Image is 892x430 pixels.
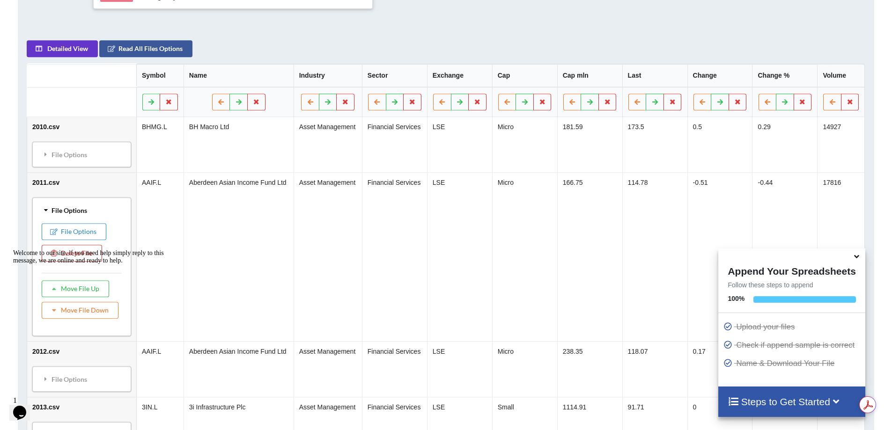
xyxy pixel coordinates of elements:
td: 17816 [818,172,865,341]
div: File Options [35,200,128,220]
td: Financial Services [362,341,427,397]
td: 2011.csv [27,172,136,341]
div: File Options [35,369,128,389]
b: 100 % [728,295,745,302]
h4: Append Your Spreadsheets [718,263,865,277]
td: -0.51 [687,172,752,341]
button: File Options [42,223,106,240]
th: Cap [492,64,557,87]
td: AAIF.L [136,172,184,341]
td: Financial Services [362,172,427,341]
th: Change % [752,64,818,87]
button: Detailed View [27,40,98,57]
td: 14927 [818,117,865,172]
p: Upload your files [723,321,863,333]
iframe: chat widget [9,246,178,388]
td: Asset Management [294,341,362,397]
td: 181.59 [557,117,622,172]
td: BH Macro Ltd [184,117,294,172]
td: 0.17 [687,341,752,397]
div: Welcome to our site, if you need help simply reply to this message, we are online and ready to help. [4,4,172,19]
button: Delete File [42,245,102,262]
td: 238.35 [557,341,622,397]
th: Cap mln [557,64,622,87]
td: Financial Services [362,117,427,172]
th: Change [687,64,752,87]
td: Asset Management [294,172,362,341]
td: 114.78 [622,172,687,341]
span: Welcome to our site, if you need help simply reply to this message, we are online and ready to help. [4,4,155,18]
p: Name & Download Your File [723,357,863,369]
td: 118.07 [622,341,687,397]
th: Name [184,64,294,87]
td: Aberdeen Asian Income Fund Ltd [184,172,294,341]
div: File Options [35,145,128,164]
td: LSE [427,117,492,172]
td: 0.5 [687,117,752,172]
th: Industry [294,64,362,87]
th: Symbol [136,64,184,87]
th: Sector [362,64,427,87]
td: 0.29 [752,117,818,172]
td: 173.5 [622,117,687,172]
td: 2010.csv [27,117,136,172]
th: Volume [818,64,865,87]
td: -0.44 [752,172,818,341]
td: 166.75 [557,172,622,341]
p: Check if append sample is correct [723,339,863,351]
th: Exchange [427,64,492,87]
th: Last [622,64,687,87]
td: Asset Management [294,117,362,172]
td: LSE [427,172,492,341]
td: LSE [427,341,492,397]
td: Micro [492,341,557,397]
button: Read All Files Options [99,40,192,57]
td: Aberdeen Asian Income Fund Ltd [184,341,294,397]
td: Micro [492,117,557,172]
h4: Steps to Get Started [728,396,855,408]
iframe: chat widget [9,393,39,421]
p: Follow these steps to append [718,280,865,290]
td: Micro [492,172,557,341]
td: BHMG.L [136,117,184,172]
